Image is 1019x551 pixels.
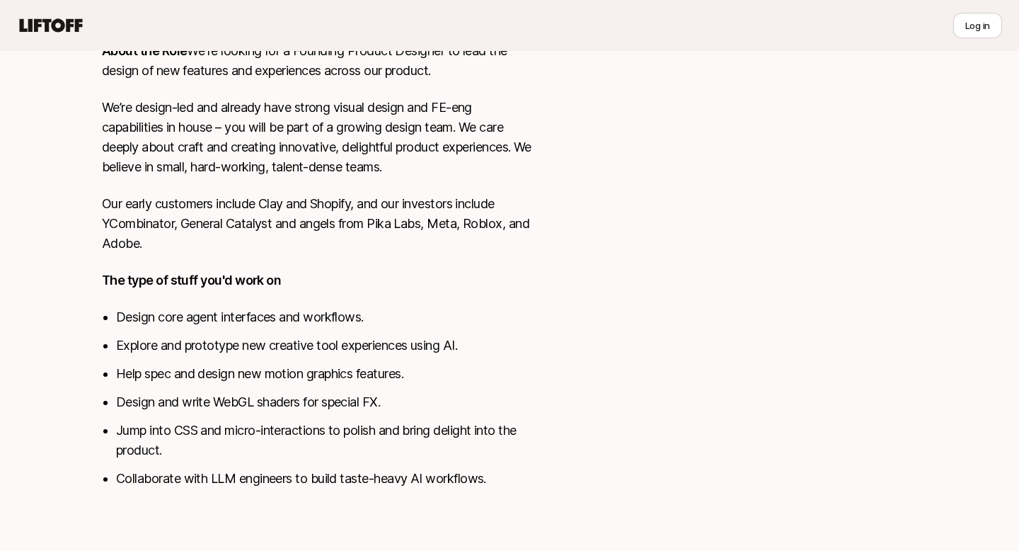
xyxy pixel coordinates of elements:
p: Our early customers include Clay and Shopify, and our investors include YCombinator, General Cata... [102,194,532,254]
li: Design core agent interfaces and workflows. [116,307,532,327]
li: Explore and prototype new creative tool experiences using AI. [116,336,532,356]
button: Log in [953,13,1002,38]
li: Design and write WebGL shaders for special FX. [116,392,532,412]
li: Jump into CSS and micro-interactions to polish and bring delight into the product. [116,421,532,460]
strong: The type of stuff you'd work on [102,273,281,288]
li: Help spec and design new motion graphics features. [116,364,532,384]
p: We're looking for a Founding Product Designer to lead the design of new features and experiences ... [102,41,532,81]
li: Collaborate with LLM engineers to build taste-heavy AI workflows. [116,469,532,489]
p: We’re design-led and already have strong visual design and FE-eng capabilities in house – you wil... [102,98,532,177]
